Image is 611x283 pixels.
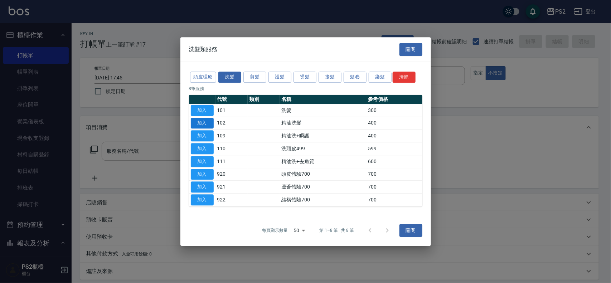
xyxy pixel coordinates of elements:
button: 髮卷 [344,72,367,83]
button: 加入 [191,118,214,129]
td: 922 [215,194,248,206]
td: 洗髮 [280,104,367,117]
td: 結構體驗700 [280,194,367,206]
button: 洗髮 [218,72,241,83]
button: 加入 [191,169,214,180]
button: 染髮 [369,72,392,83]
p: 第 1–8 筆 共 8 筆 [319,227,354,234]
th: 名稱 [280,95,367,104]
button: 護髮 [268,72,291,83]
button: 清除 [393,72,416,83]
td: 頭皮體驗700 [280,168,367,181]
button: 加入 [191,182,214,193]
td: 300 [366,104,422,117]
td: 洗頭皮499 [280,142,367,155]
td: 110 [215,142,248,155]
button: 加入 [191,131,214,142]
p: 8 筆服務 [189,86,422,92]
button: 加入 [191,194,214,205]
td: 102 [215,117,248,130]
td: 700 [366,181,422,194]
td: 蘆薈體驗700 [280,181,367,194]
td: 精油洗髮 [280,117,367,130]
td: 109 [215,130,248,142]
button: 加入 [191,105,214,116]
td: 精油洗+去角質 [280,155,367,168]
td: 700 [366,194,422,206]
button: 加入 [191,143,214,154]
button: 剪髮 [243,72,266,83]
div: 50 [291,221,308,240]
button: 頭皮理療 [190,72,217,83]
button: 關閉 [399,43,422,56]
button: 加入 [191,156,214,167]
th: 代號 [215,95,248,104]
td: 921 [215,181,248,194]
th: 類別 [248,95,280,104]
span: 洗髮類服務 [189,46,218,53]
td: 920 [215,168,248,181]
td: 400 [366,117,422,130]
p: 每頁顯示數量 [262,227,288,234]
button: 燙髮 [294,72,316,83]
td: 101 [215,104,248,117]
td: 599 [366,142,422,155]
button: 關閉 [399,224,422,237]
th: 參考價格 [366,95,422,104]
td: 400 [366,130,422,142]
td: 700 [366,168,422,181]
td: 111 [215,155,248,168]
td: 600 [366,155,422,168]
td: 精油洗+瞬護 [280,130,367,142]
button: 接髮 [319,72,341,83]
